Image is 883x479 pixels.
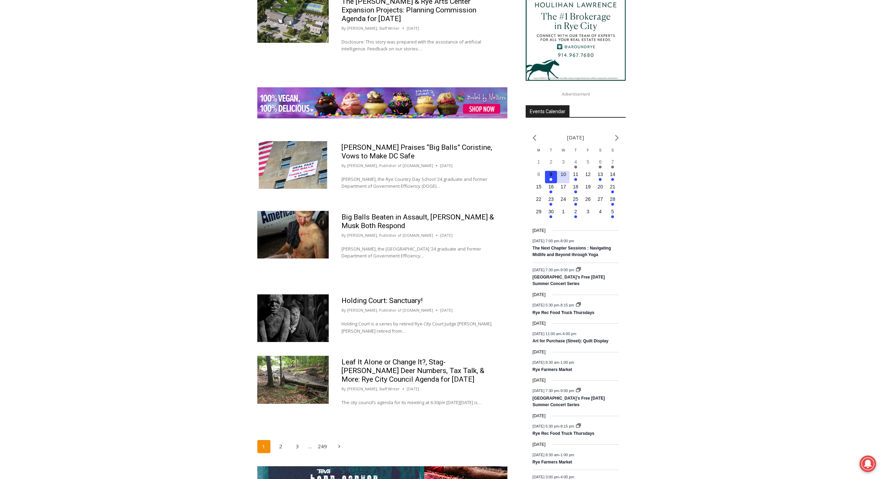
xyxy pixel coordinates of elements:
div: Wednesday [557,148,569,158]
time: 26 [585,196,591,202]
p: The city council’s agenda for its meeting at 6:30pm [DATE][DATE] is… [341,399,495,406]
button: 24 [557,196,569,208]
span: [DATE] 8:30 am [533,453,559,457]
time: - [533,389,575,393]
span: By [341,307,346,313]
button: 9 Has events [545,171,557,183]
time: 10 [560,172,566,177]
button: 16 Has events [545,183,557,196]
button: 15 [533,183,545,196]
time: 22 [536,196,542,202]
span: 4:00 pm [560,475,574,479]
time: [DATE] [533,227,546,234]
span: W [562,148,565,152]
span: Intern @ [DOMAIN_NAME] [180,69,320,84]
time: 28 [610,196,615,202]
li: [DATE] [567,133,584,142]
time: 4 [574,159,577,165]
button: 22 [533,196,545,208]
p: [PERSON_NAME], the [GEOGRAPHIC_DATA] ’24 graduate and former Department of Government Efficiency… [341,245,495,260]
time: [DATE] [533,349,546,355]
a: Next month [615,135,619,141]
time: 7 [611,159,614,165]
em: Has events [599,166,602,168]
time: 18 [573,184,578,189]
span: [DATE] 5:30 pm [533,424,559,428]
div: "Chef [PERSON_NAME] omakase menu is nirvana for lovers of great Japanese food." [71,43,98,82]
span: [DATE] 11:00 am [533,332,562,336]
time: 2 [574,209,577,214]
span: By [341,232,346,238]
div: "At the 10am stand-up meeting, each intern gets a chance to take [PERSON_NAME] and the other inte... [174,0,326,67]
em: Has events [549,178,552,181]
time: 5 [587,159,589,165]
a: Art for Purchase (Street): Quilt Display [533,339,608,344]
time: - [533,267,575,272]
span: [DATE] 7:00 pm [533,239,559,243]
div: Sunday [606,148,619,158]
button: 20 [594,183,606,196]
a: Leaf It Alone or Change It?, Stag-[PERSON_NAME] Deer Numbers, Tax Talk, & More: Rye City Council ... [341,358,484,383]
button: 1 [533,158,545,171]
span: 9:00 pm [560,389,574,393]
p: [PERSON_NAME], the Rye Country Day School ’24 graduate and former Department of Government Effici... [341,176,495,190]
button: 2 [545,158,557,171]
time: - [533,332,576,336]
span: 8:00 pm [560,239,574,243]
button: 6 Has events [594,158,606,171]
time: 27 [598,196,603,202]
em: Has events [574,215,577,218]
a: (PHOTO: Deer in the Rye Marshlands Conservancy. File photo. 2017.) [257,356,329,403]
button: 14 Has events [606,171,619,183]
time: - [533,475,574,479]
button: 11 Has events [569,171,582,183]
button: 5 [582,158,594,171]
p: Disclosure: This story was prepared with the assistance of artificial intelligence. Feedback on o... [341,38,495,53]
span: [DATE] 3:00 pm [533,475,559,479]
a: Rye Rec Food Truck Thursdays [533,310,594,316]
span: [DATE] 7:30 pm [533,267,559,272]
button: 7 Has events [606,158,619,171]
time: 23 [548,196,554,202]
em: Has events [611,190,614,193]
a: [GEOGRAPHIC_DATA]’s Free [DATE] Summer Concert Series [533,396,605,408]
button: 3 [557,158,569,171]
span: 8:15 pm [560,424,574,428]
div: Friday [582,148,594,158]
time: [DATE] [533,413,546,419]
time: 17 [560,184,566,189]
span: [DATE] 7:30 pm [533,389,559,393]
div: Monday [533,148,545,158]
span: … [308,441,312,452]
a: Intern @ [DOMAIN_NAME] [166,67,334,86]
time: - [533,360,574,364]
a: [PERSON_NAME], Publisher of [DOMAIN_NAME] [347,307,433,313]
button: 3 [582,208,594,221]
time: - [533,239,574,243]
time: 1 [537,159,540,165]
time: - [533,303,575,307]
em: Has events [549,190,552,193]
time: 6 [599,159,602,165]
span: 1:00 pm [560,360,574,364]
em: Has events [549,215,552,218]
time: 13 [598,172,603,177]
button: 27 [594,196,606,208]
button: 30 Has events [545,208,557,221]
div: Thursday [569,148,582,158]
time: 3 [562,159,565,165]
button: 1 [557,208,569,221]
button: 4 [594,208,606,221]
a: [PERSON_NAME], Publisher of [DOMAIN_NAME] [347,233,433,238]
img: Baked by Melissa [257,87,507,118]
img: (PHOTO: Charles Laughton as Quasimodo in The Hunchback of Notre Dame, 1939. Source: YouTube.) [257,294,329,342]
span: By [341,163,346,169]
button: 10 [557,171,569,183]
span: 4:00 pm [563,332,576,336]
button: 18 Has events [569,183,582,196]
span: [DATE] 5:30 pm [533,303,559,307]
span: Open Tues. - Sun. [PHONE_NUMBER] [2,71,68,97]
time: 5 [611,209,614,214]
time: [DATE] [533,377,546,384]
